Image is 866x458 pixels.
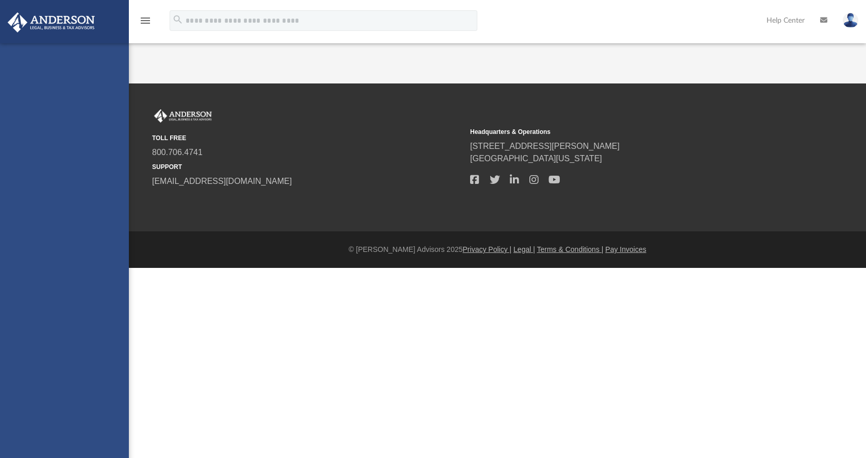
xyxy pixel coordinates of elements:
[537,245,604,253] a: Terms & Conditions |
[152,133,463,143] small: TOLL FREE
[5,12,98,32] img: Anderson Advisors Platinum Portal
[470,142,620,150] a: [STREET_ADDRESS][PERSON_NAME]
[470,154,602,163] a: [GEOGRAPHIC_DATA][US_STATE]
[152,177,292,185] a: [EMAIL_ADDRESS][DOMAIN_NAME]
[470,127,781,137] small: Headquarters & Operations
[605,245,646,253] a: Pay Invoices
[139,20,152,27] a: menu
[152,148,203,157] a: 800.706.4741
[843,13,858,28] img: User Pic
[513,245,535,253] a: Legal |
[172,14,184,25] i: search
[129,244,866,255] div: © [PERSON_NAME] Advisors 2025
[139,14,152,27] i: menu
[152,109,214,123] img: Anderson Advisors Platinum Portal
[463,245,512,253] a: Privacy Policy |
[152,162,463,172] small: SUPPORT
